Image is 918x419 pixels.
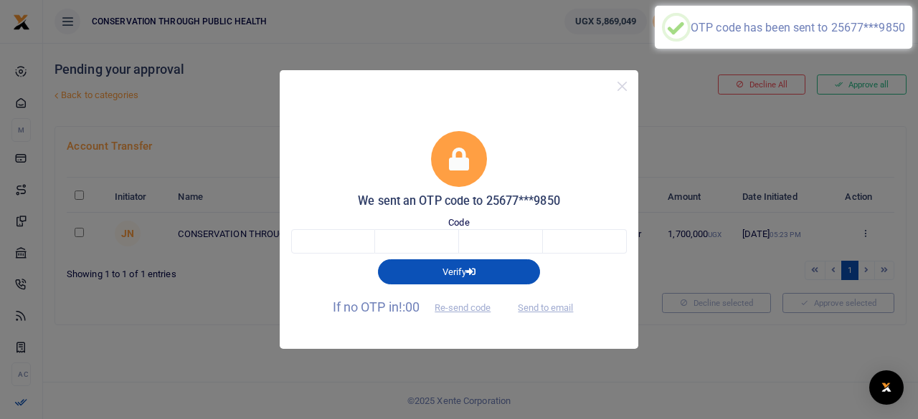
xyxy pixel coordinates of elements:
[378,259,540,284] button: Verify
[612,76,633,97] button: Close
[399,299,420,314] span: !:00
[691,21,905,34] div: OTP code has been sent to 25677***9850
[291,194,627,208] h5: We sent an OTP code to 25677***9850
[869,370,904,405] div: Open Intercom Messenger
[448,216,469,230] label: Code
[333,299,503,314] span: If no OTP in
